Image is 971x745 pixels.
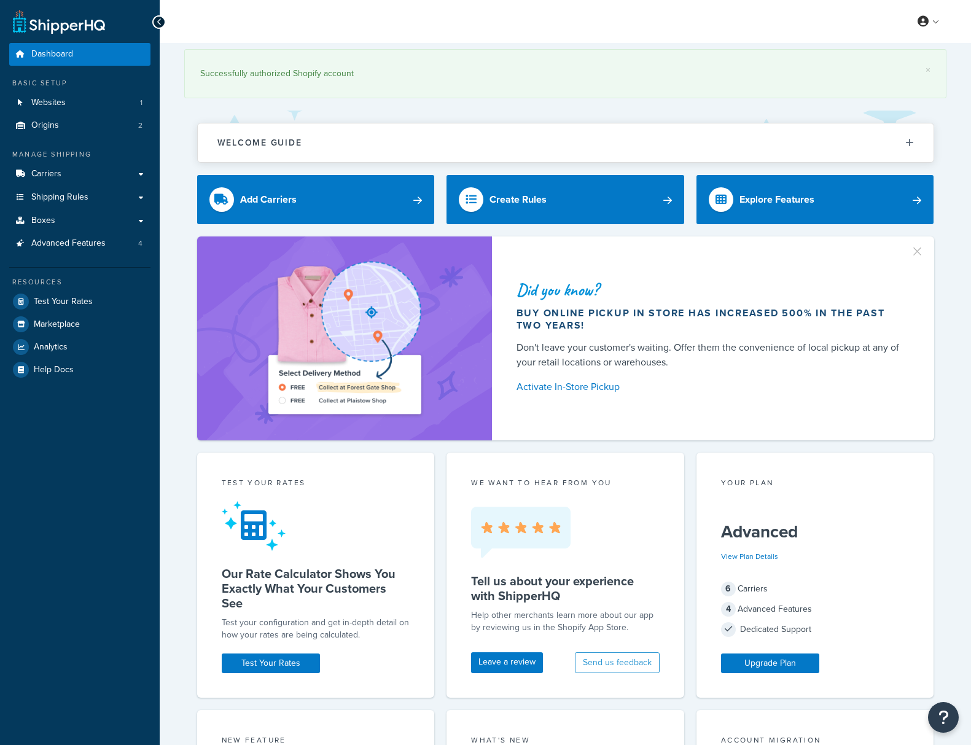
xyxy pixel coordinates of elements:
a: Carriers [9,163,150,185]
div: Explore Features [739,191,814,208]
div: Dedicated Support [721,621,910,638]
div: Basic Setup [9,78,150,88]
h2: Welcome Guide [217,138,302,147]
div: Did you know? [517,281,905,298]
div: Carriers [721,580,910,598]
li: Websites [9,92,150,114]
a: Upgrade Plan [721,653,819,673]
div: Successfully authorized Shopify account [200,65,930,82]
span: Shipping Rules [31,192,88,203]
span: 2 [138,120,142,131]
button: Send us feedback [575,652,660,673]
span: 4 [721,602,736,617]
a: Marketplace [9,313,150,335]
span: Advanced Features [31,238,106,249]
a: Shipping Rules [9,186,150,209]
a: Add Carriers [197,175,435,224]
p: we want to hear from you [471,477,660,488]
button: Welcome Guide [198,123,934,162]
a: Dashboard [9,43,150,66]
a: Activate In-Store Pickup [517,378,905,396]
a: Explore Features [696,175,934,224]
div: Manage Shipping [9,149,150,160]
a: Advanced Features4 [9,232,150,255]
span: 6 [721,582,736,596]
a: View Plan Details [721,551,778,562]
div: Test your configuration and get in-depth detail on how your rates are being calculated. [222,617,410,641]
a: Origins2 [9,114,150,137]
a: Analytics [9,336,150,358]
span: 1 [140,98,142,108]
span: Help Docs [34,365,74,375]
li: Origins [9,114,150,137]
h5: Our Rate Calculator Shows You Exactly What Your Customers See [222,566,410,610]
a: Websites1 [9,92,150,114]
span: Test Your Rates [34,297,93,307]
img: ad-shirt-map-b0359fc47e01cab431d101c4b569394f6a03f54285957d908178d52f29eb9668.png [233,255,456,422]
div: Your Plan [721,477,910,491]
a: Leave a review [471,652,543,673]
div: Advanced Features [721,601,910,618]
a: Test Your Rates [9,291,150,313]
a: Test Your Rates [222,653,320,673]
span: Marketplace [34,319,80,330]
div: Create Rules [489,191,547,208]
div: Buy online pickup in store has increased 500% in the past two years! [517,307,905,332]
span: Origins [31,120,59,131]
a: Boxes [9,209,150,232]
button: Open Resource Center [928,702,959,733]
span: Boxes [31,216,55,226]
span: Analytics [34,342,68,353]
span: Websites [31,98,66,108]
div: Add Carriers [240,191,297,208]
div: Test your rates [222,477,410,491]
a: Help Docs [9,359,150,381]
span: Dashboard [31,49,73,60]
a: × [926,65,930,75]
h5: Tell us about your experience with ShipperHQ [471,574,660,603]
span: Carriers [31,169,61,179]
h5: Advanced [721,522,910,542]
span: 4 [138,238,142,249]
div: Resources [9,277,150,287]
li: Advanced Features [9,232,150,255]
div: Don't leave your customer's waiting. Offer them the convenience of local pickup at any of your re... [517,340,905,370]
p: Help other merchants learn more about our app by reviewing us in the Shopify App Store. [471,609,660,634]
a: Create Rules [447,175,684,224]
